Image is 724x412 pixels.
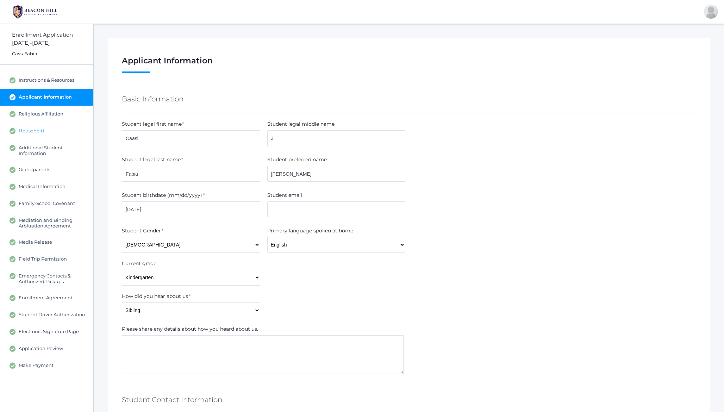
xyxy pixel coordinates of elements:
[122,201,260,217] input: mm/dd/yyyy
[122,192,202,199] label: Student birthdate (mm/dd/yyyy)
[267,227,353,235] label: Primary language spoken at home
[704,5,718,19] div: Jason Roberts
[19,362,54,369] span: Make Payment
[19,77,74,83] span: Instructions & Resources
[122,227,161,235] label: Student Gender
[19,200,75,207] span: Family-School Covenant
[19,256,67,262] span: Field Trip Permission
[122,156,181,163] label: Student legal last name
[19,312,85,318] span: Student Driver Authorization
[122,325,258,333] label: Please share any details about how you heard about us.
[12,50,93,57] div: Cass Fabia
[19,145,86,156] span: Additional Student Information
[122,93,183,105] h5: Basic Information
[267,156,327,163] label: Student preferred name
[267,192,302,199] label: Student email
[122,56,696,73] h1: Applicant Information
[122,394,222,406] h5: Student Contact Information
[122,260,156,267] label: Current grade
[19,239,52,245] span: Media Release
[19,183,65,190] span: Medical Information
[19,217,86,229] span: Mediation and Binding Arbitration Agreement
[19,295,73,301] span: Enrollment Agreement
[267,120,335,128] label: Student legal middle name
[19,329,79,335] span: Electronic Signature Page
[19,167,50,173] span: Grandparents
[122,293,188,300] label: How did you hear about us
[19,111,63,117] span: Religious Affiliation
[12,39,93,47] div: [DATE]-[DATE]
[19,273,86,284] span: Emergency Contacts & Authorized Pickups
[19,128,44,134] span: Household
[9,3,62,21] img: BHCALogos-05-308ed15e86a5a0abce9b8dd61676a3503ac9727e845dece92d48e8588c001991.png
[19,94,72,100] span: Applicant Information
[19,345,63,352] span: Application Review
[122,120,182,128] label: Student legal first name
[12,31,93,39] div: Enrollment Application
